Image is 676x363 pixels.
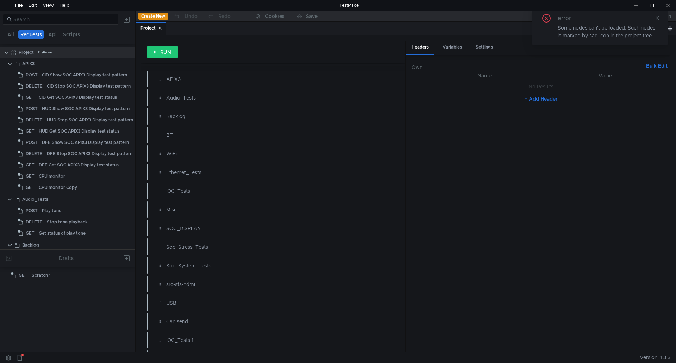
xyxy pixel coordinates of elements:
button: All [5,30,16,39]
span: POST [26,137,38,148]
span: GET [26,182,35,193]
div: Get status of play tone [39,228,86,238]
button: RUN [147,46,178,58]
span: DELETE [26,115,43,125]
span: POST [26,103,38,114]
div: DFE Stop SOC APIX3 Display test pattern [47,148,132,159]
button: Scripts [61,30,82,39]
div: CPU monitor [39,171,65,181]
div: src-sts-hdmi [166,280,346,288]
span: GET [26,228,35,238]
div: HUD Stop SOC APIX3 Display test pattern [47,115,133,125]
div: Misc [166,206,346,214]
div: DFE Get SOC APIX3 Display test status [39,160,119,170]
div: CID Get SOC APIX3 Display test status [39,92,117,103]
div: USB [166,299,346,307]
div: Soc_Stress_Tests [166,243,346,251]
div: IOC_Tests 1 [166,336,346,344]
div: CPU monitor Copy [39,182,77,193]
h6: Own [412,63,643,71]
div: Backlog [166,113,346,120]
div: BT [166,131,346,139]
div: CID Show SOC APIX3 Display test pattern [42,70,127,80]
div: Stop tone playback [47,217,88,227]
th: Name [423,71,546,80]
div: HUD Get SOC APIX3 Display test status [39,126,119,136]
div: Ethernet_Tests [166,168,346,176]
div: IOC_Tests [166,187,346,195]
button: Requests [18,30,44,39]
span: GET [26,171,35,181]
div: CID Stop SOC APIX3 Display test pattern [47,81,131,91]
div: Project [140,25,162,32]
div: HUD Show SOC APIX3 Display test pattern [42,103,130,114]
span: GET [19,270,27,281]
div: Audio_Tests [166,94,346,102]
div: Can send [166,318,346,325]
button: Redo [202,11,236,21]
div: Variables [437,41,468,54]
button: Create New [138,13,168,20]
nz-embed-empty: No Results [528,83,553,90]
span: POST [26,70,38,80]
span: DELETE [26,148,43,159]
span: DELETE [26,81,43,91]
span: GET [26,160,35,170]
div: Drafts [59,254,74,262]
div: WiFi [166,150,346,158]
button: Undo [168,11,202,21]
div: Redo [218,12,231,20]
div: Settings [470,41,499,54]
div: Undo [184,12,198,20]
div: DFE Show SOC APIX3 Display test pattern [42,137,129,148]
div: error [558,14,580,23]
span: Version: 1.3.3 [640,352,670,363]
div: Some nodes can't be loaded. Such nodes is marked by sad icon in the project tree. [558,24,659,39]
th: Value [546,71,665,80]
span: POST [26,205,38,216]
button: Api [46,30,59,39]
div: Backlog [22,240,39,250]
span: GET [26,92,35,103]
div: SOC_DISPLAY [166,224,346,232]
input: Search... [13,15,114,23]
div: Cookies [265,12,284,20]
div: Play tone [42,205,61,216]
div: Project [19,47,34,58]
div: Soc_System_Tests [166,262,346,269]
span: DELETE [26,217,43,227]
div: Headers [406,41,434,55]
div: C:\Project [38,47,55,58]
div: APIX3 [22,58,35,69]
button: Bulk Edit [643,62,670,70]
div: Save [306,14,318,19]
div: Scratch 1 [32,270,51,281]
span: GET [26,126,35,136]
button: + Add Header [522,95,561,103]
div: Audio_Tests [22,194,48,205]
div: APIX3 [166,75,346,83]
